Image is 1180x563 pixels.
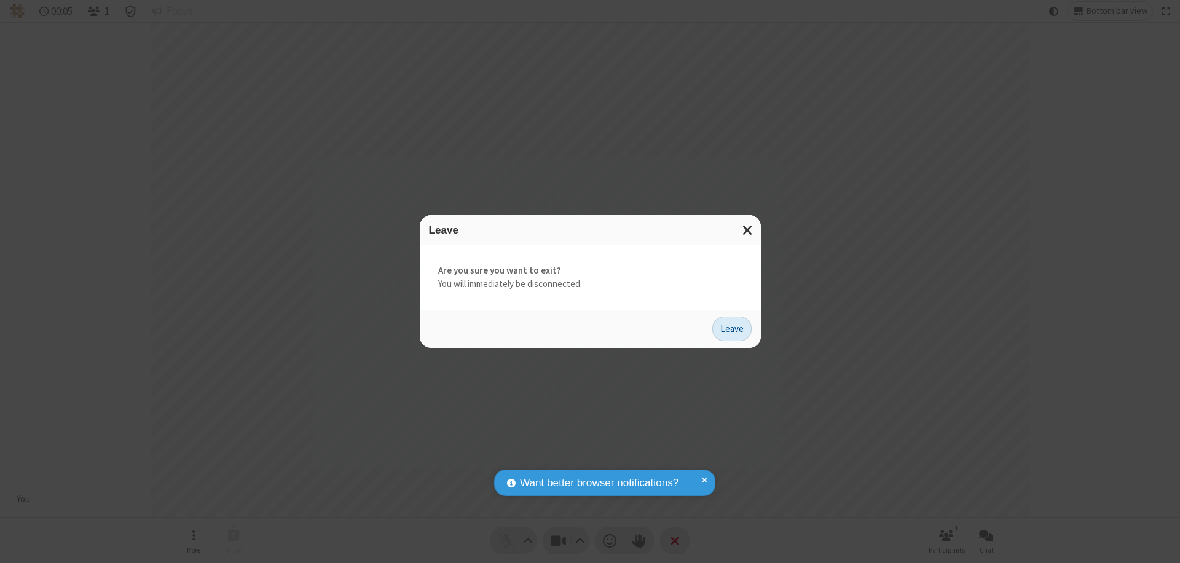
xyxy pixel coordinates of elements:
h3: Leave [429,224,752,236]
span: Want better browser notifications? [520,475,678,491]
div: You will immediately be disconnected. [420,245,761,310]
strong: Are you sure you want to exit? [438,264,742,278]
button: Close modal [735,215,761,245]
button: Leave [712,317,752,341]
